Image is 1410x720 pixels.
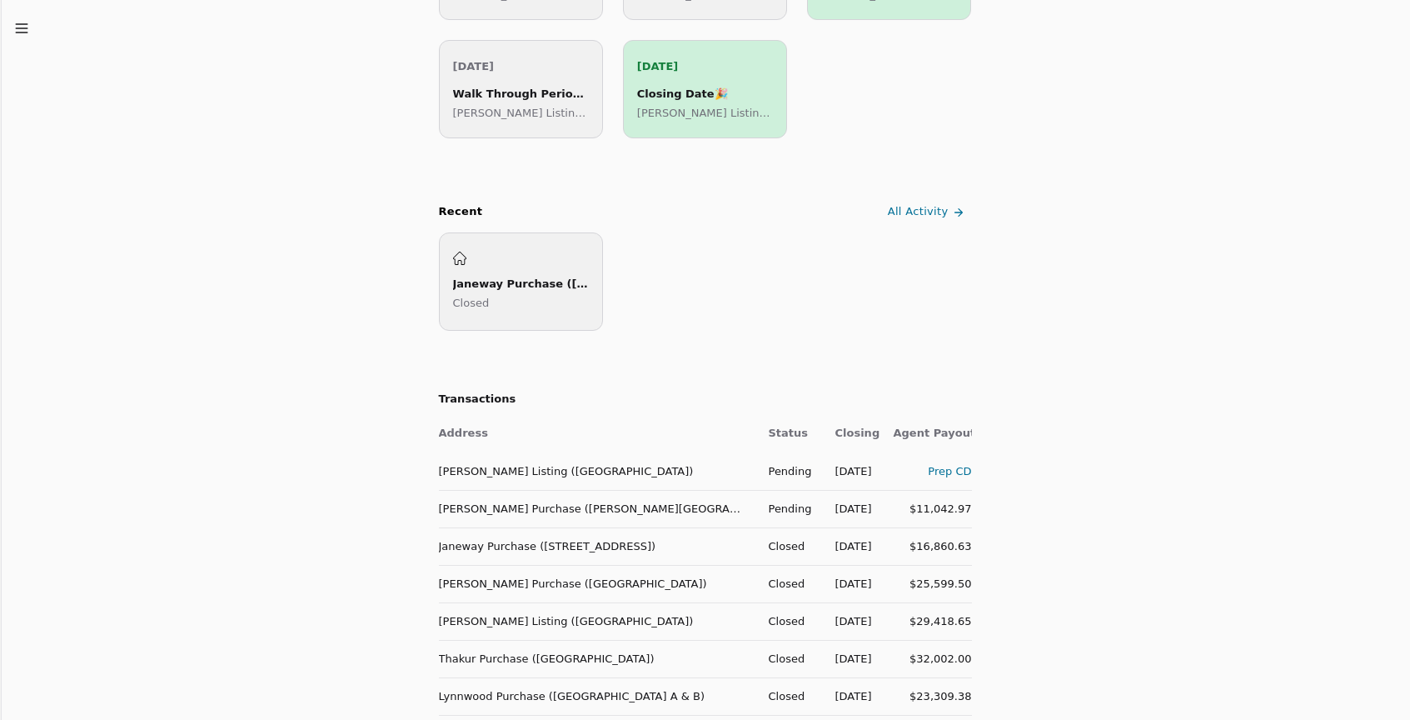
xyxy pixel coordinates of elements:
[453,85,589,102] div: Walk Through Period Begins
[623,40,787,138] a: [DATE]Closing Date🎉[PERSON_NAME] Listing ([GEOGRAPHIC_DATA])
[894,575,972,592] div: $25,599.50
[637,57,773,75] p: [DATE]
[880,415,972,452] th: Agent Payout
[439,391,972,408] h2: Transactions
[822,415,880,452] th: Closing
[755,602,822,640] td: Closed
[894,687,972,705] div: $23,309.38
[894,650,972,667] div: $32,002.00
[755,490,822,527] td: Pending
[453,275,589,292] div: Janeway Purchase ([STREET_ADDRESS])
[822,640,880,677] td: [DATE]
[439,527,755,565] td: Janeway Purchase ([STREET_ADDRESS])
[453,294,589,312] p: Closed
[822,490,880,527] td: [DATE]
[637,85,773,102] div: Closing Date 🎉
[453,57,589,75] p: [DATE]
[894,537,972,555] div: $16,860.63
[439,452,755,490] td: [PERSON_NAME] Listing ([GEOGRAPHIC_DATA])
[894,612,972,630] div: $29,418.65
[439,602,755,640] td: [PERSON_NAME] Listing ([GEOGRAPHIC_DATA])
[439,415,755,452] th: Address
[822,602,880,640] td: [DATE]
[755,452,822,490] td: Pending
[755,565,822,602] td: Closed
[894,462,972,480] div: Prep CD
[439,203,483,221] div: Recent
[822,677,880,715] td: [DATE]
[637,104,773,122] p: [PERSON_NAME] Listing ([GEOGRAPHIC_DATA])
[439,490,755,527] td: [PERSON_NAME] Purchase ([PERSON_NAME][GEOGRAPHIC_DATA])
[439,565,755,602] td: [PERSON_NAME] Purchase ([GEOGRAPHIC_DATA])
[888,203,949,221] span: All Activity
[439,40,603,138] a: [DATE]Walk Through Period Begins[PERSON_NAME] Listing ([GEOGRAPHIC_DATA])
[894,500,972,517] div: $11,042.97
[755,415,822,452] th: Status
[439,677,755,715] td: Lynnwood Purchase ([GEOGRAPHIC_DATA] A & B)
[439,232,603,331] a: Janeway Purchase ([STREET_ADDRESS])Closed
[755,640,822,677] td: Closed
[884,198,972,226] a: All Activity
[439,640,755,677] td: Thakur Purchase ([GEOGRAPHIC_DATA])
[822,527,880,565] td: [DATE]
[755,527,822,565] td: Closed
[822,452,880,490] td: [DATE]
[822,565,880,602] td: [DATE]
[453,104,589,122] p: [PERSON_NAME] Listing ([GEOGRAPHIC_DATA])
[755,677,822,715] td: Closed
